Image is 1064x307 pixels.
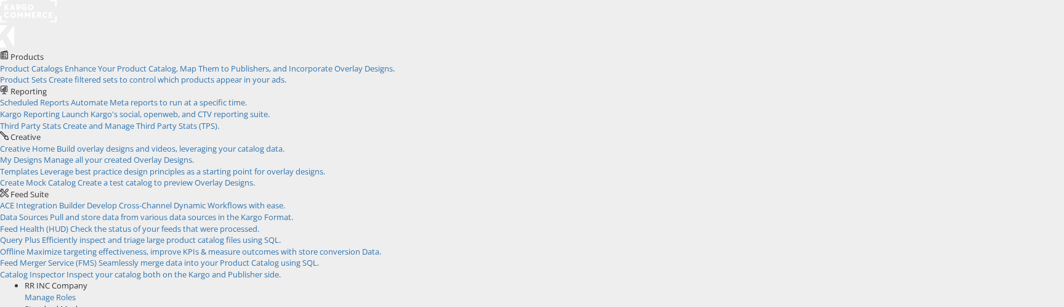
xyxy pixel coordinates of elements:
[42,234,281,245] span: Efficiently inspect and triage large product catalog files using SQL.
[44,154,194,165] span: Manage all your created Overlay Designs.
[10,86,47,97] span: Reporting
[10,131,41,142] span: Creative
[71,97,247,108] span: Automate Meta reports to run at a specific time.
[40,166,325,177] span: Leverage best practice design principles as a starting point for overlay designs.
[10,189,49,200] span: Feed Suite
[63,120,219,131] span: Create and Manage Third Party Stats (TPS).
[87,200,285,211] span: Develop Cross-Channel Dynamic Workflows with ease.
[49,74,286,85] span: Create filtered sets to control which products appear in your ads.
[25,292,76,303] a: Manage Roles
[62,108,270,120] span: Launch Kargo's social, openweb, and CTV reporting suite.
[26,246,381,257] span: Maximize targeting effectiveness, improve KPIs & measure outcomes with store conversion Data.
[65,63,395,74] span: Enhance Your Product Catalog, Map Them to Publishers, and Incorporate Overlay Designs.
[57,143,284,154] span: Build overlay designs and videos, leveraging your catalog data.
[25,280,87,291] span: RR INC Company
[78,177,255,188] span: Create a test catalog to preview Overlay Designs.
[70,223,259,234] span: Check the status of your feeds that were processed.
[10,51,44,62] span: Products
[99,257,319,268] span: Seamlessly merge data into your Product Catalog using SQL.
[50,211,293,223] span: Pull and store data from various data sources in the Kargo Format.
[66,269,281,280] span: Inspect your catalog both on the Kargo and Publisher side.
